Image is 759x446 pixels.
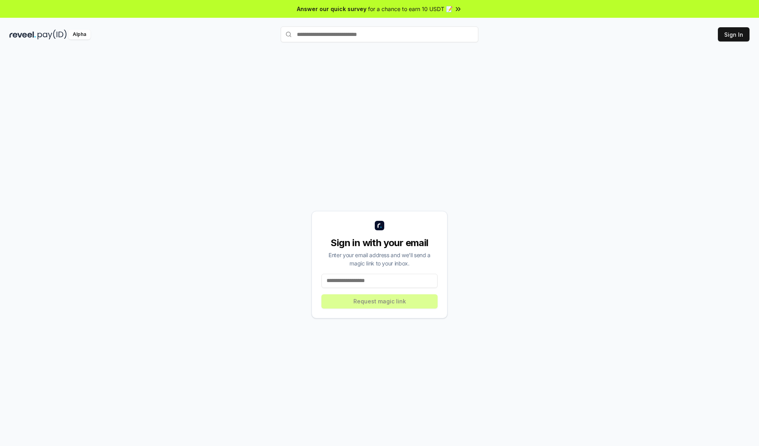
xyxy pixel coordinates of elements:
img: reveel_dark [9,30,36,40]
div: Enter your email address and we’ll send a magic link to your inbox. [321,251,438,267]
span: Answer our quick survey [297,5,366,13]
button: Sign In [718,27,750,41]
span: for a chance to earn 10 USDT 📝 [368,5,453,13]
img: logo_small [375,221,384,230]
div: Sign in with your email [321,237,438,249]
div: Alpha [68,30,91,40]
img: pay_id [38,30,67,40]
